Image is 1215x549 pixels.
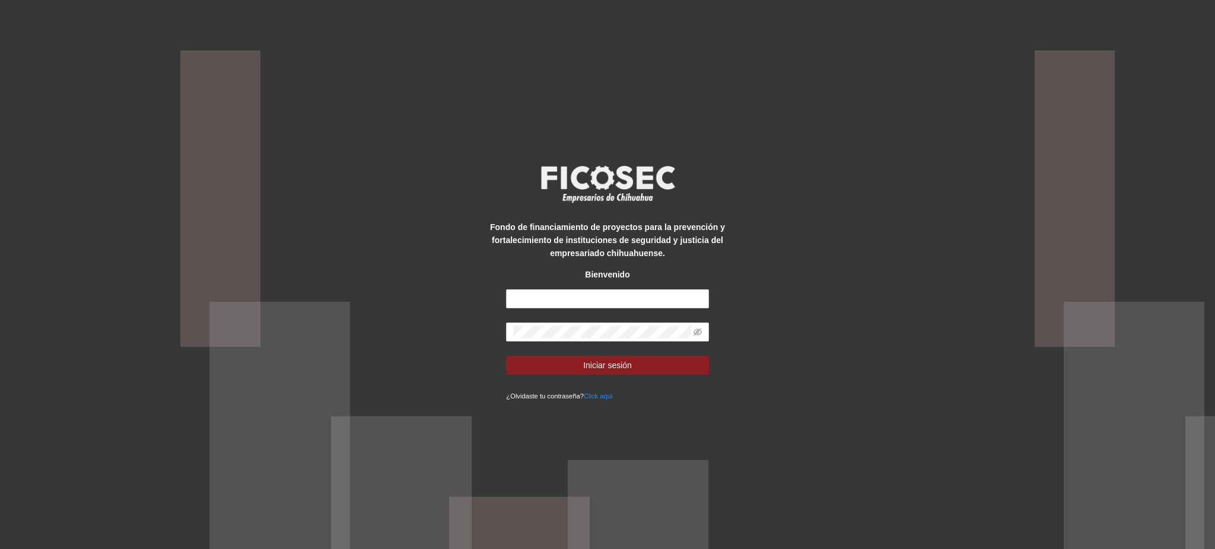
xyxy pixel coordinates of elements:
small: ¿Olvidaste tu contraseña? [506,392,612,400]
strong: Bienvenido [585,270,629,279]
span: eye-invisible [694,328,702,336]
button: Iniciar sesión [506,356,708,375]
img: logo [533,162,682,206]
span: Iniciar sesión [583,359,632,372]
strong: Fondo de financiamiento de proyectos para la prevención y fortalecimiento de instituciones de seg... [490,222,725,258]
a: Click aqui [584,392,613,400]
